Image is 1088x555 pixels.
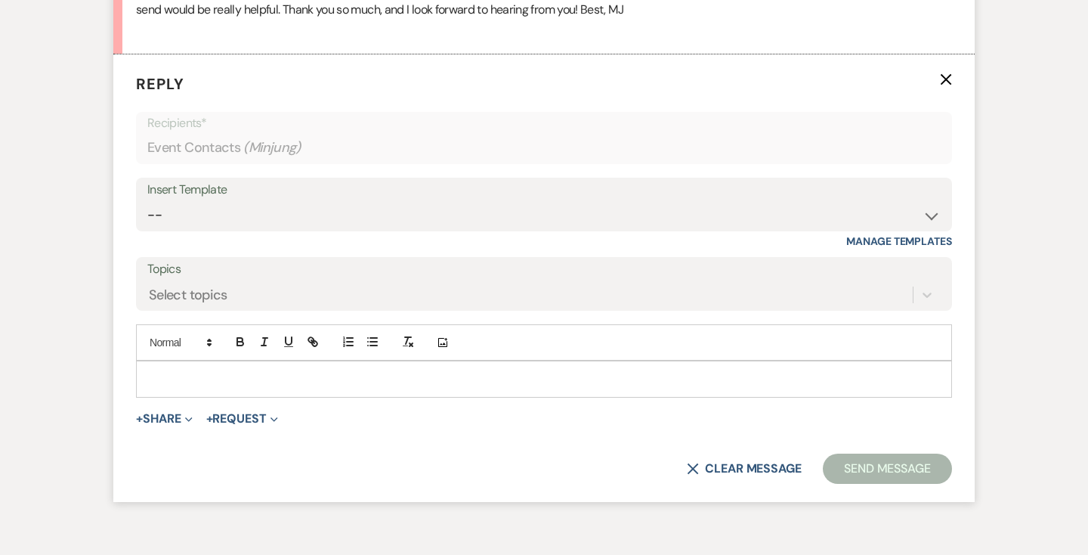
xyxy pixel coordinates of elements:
[136,413,193,425] button: Share
[147,259,941,281] label: Topics
[846,234,952,248] a: Manage Templates
[147,113,941,133] p: Recipients*
[243,138,301,158] span: ( Minjung )
[823,454,952,484] button: Send Message
[136,413,143,425] span: +
[136,74,184,94] span: Reply
[147,133,941,163] div: Event Contacts
[149,285,227,305] div: Select topics
[687,463,802,475] button: Clear message
[206,413,278,425] button: Request
[206,413,213,425] span: +
[147,179,941,201] div: Insert Template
